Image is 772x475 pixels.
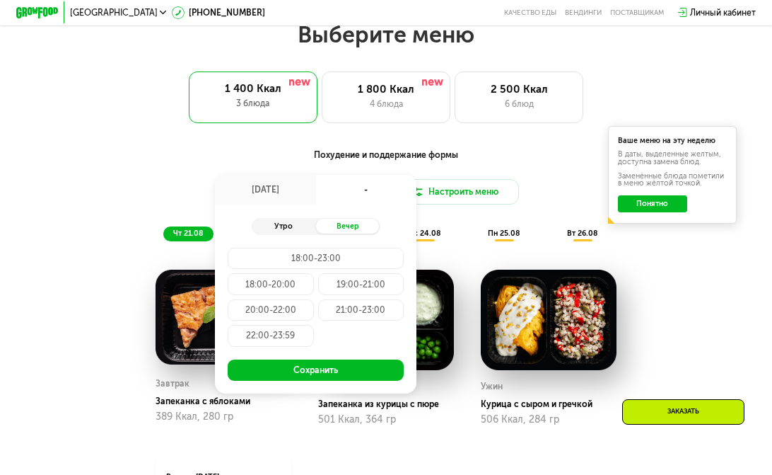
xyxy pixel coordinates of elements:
[318,399,462,410] div: Запеканка из курицы с пюре
[622,399,744,425] div: Заказать
[199,82,306,95] div: 1 400 Ккал
[156,396,300,407] div: Запеканка с яблоками
[333,83,439,96] div: 1 800 Ккал
[228,325,313,346] div: 22:00-23:59
[481,414,616,425] div: 506 Ккал, 284 гр
[172,6,265,19] a: [PHONE_NUMBER]
[481,379,503,395] div: Ужин
[466,98,572,110] div: 6 блюд
[69,149,703,162] div: Похудение и поддержание формы
[318,299,404,321] div: 21:00-23:00
[316,219,380,234] div: Вечер
[690,6,756,19] div: Личный кабинет
[228,273,313,294] div: 18:00-20:00
[618,137,727,145] div: Ваше меню на эту неделю
[618,195,687,212] button: Понятно
[618,173,727,188] div: Заменённые блюда пометили в меню жёлтой точкой.
[156,411,291,423] div: 389 Ккал, 280 гр
[488,229,520,238] span: пн 25.08
[173,229,203,238] span: чт 21.08
[228,248,404,269] div: 18:00-23:00
[199,97,306,110] div: 3 блюда
[156,376,189,392] div: Завтрак
[481,399,625,410] div: Курица с сыром и гречкой
[228,360,404,381] button: Сохранить
[333,98,439,110] div: 4 блюда
[504,8,556,17] a: Качество еды
[252,219,316,234] div: Утро
[565,8,602,17] a: Вендинги
[390,179,519,205] button: Настроить меню
[318,414,454,425] div: 501 Ккал, 364 гр
[466,83,572,96] div: 2 500 Ккал
[318,273,404,294] div: 19:00-21:00
[409,229,440,238] span: вс 24.08
[215,175,316,205] div: [DATE]
[618,151,727,166] div: В даты, выделенные желтым, доступна замена блюд.
[35,21,738,49] h2: Выберите меню
[70,8,158,17] span: [GEOGRAPHIC_DATA]
[567,229,597,238] span: вт 26.08
[610,8,664,17] div: поставщикам
[316,175,417,205] div: -
[228,299,313,321] div: 20:00-22:00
